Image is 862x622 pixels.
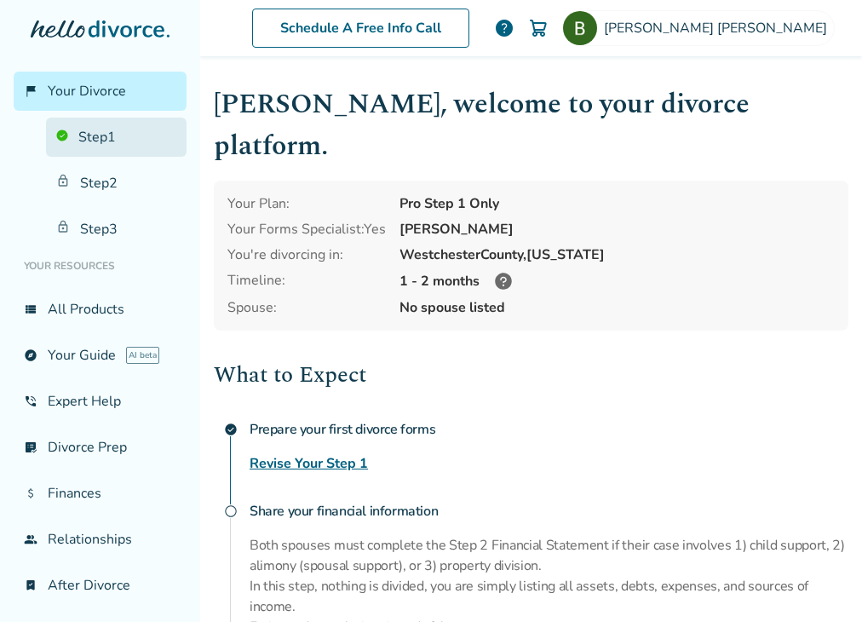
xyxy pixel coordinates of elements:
span: attach_money [24,487,37,500]
iframe: Chat Widget [777,540,862,622]
span: No spouse listed [399,298,835,317]
div: [PERSON_NAME] [399,220,835,239]
a: help [494,18,514,38]
p: Both spouses must complete the Step 2 Financial Statement if their case involves 1) child support... [250,535,848,576]
a: phone_in_talkExpert Help [14,382,187,421]
img: Cart [528,18,549,38]
div: Your Plan: [227,194,386,213]
span: check_circle [224,423,238,436]
span: radio_button_unchecked [224,504,238,518]
span: group [24,533,37,546]
span: explore [24,348,37,362]
div: 1 - 2 months [399,271,835,291]
a: Schedule A Free Info Call [252,9,469,48]
span: Your Divorce [48,82,126,101]
div: Timeline: [227,271,386,291]
span: AI beta [126,347,159,364]
div: Pro Step 1 Only [399,194,835,213]
a: bookmark_checkAfter Divorce [14,566,187,605]
li: Your Resources [14,249,187,283]
span: bookmark_check [24,579,37,592]
span: Spouse: [227,298,386,317]
span: [PERSON_NAME] [PERSON_NAME] [604,19,834,37]
img: Bryon [563,11,597,45]
a: view_listAll Products [14,290,187,329]
a: Step2 [46,164,187,203]
a: list_alt_checkDivorce Prep [14,428,187,467]
a: attach_moneyFinances [14,474,187,513]
h1: [PERSON_NAME] , welcome to your divorce platform. [214,84,848,167]
a: flag_2Your Divorce [14,72,187,111]
div: You're divorcing in: [227,245,386,264]
h4: Prepare your first divorce forms [250,412,848,446]
a: Step1 [46,118,187,157]
span: view_list [24,302,37,316]
div: Westchester County, [US_STATE] [399,245,835,264]
div: Your Forms Specialist: Yes [227,220,386,239]
a: groupRelationships [14,520,187,559]
a: exploreYour GuideAI beta [14,336,187,375]
a: Step3 [46,210,187,249]
span: flag_2 [24,84,37,98]
span: list_alt_check [24,441,37,454]
a: Revise Your Step 1 [250,453,368,474]
h2: What to Expect [214,358,848,392]
h4: Share your financial information [250,494,848,528]
span: phone_in_talk [24,395,37,408]
p: In this step, nothing is divided, you are simply listing all assets, debts, expenses, and sources... [250,576,848,617]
